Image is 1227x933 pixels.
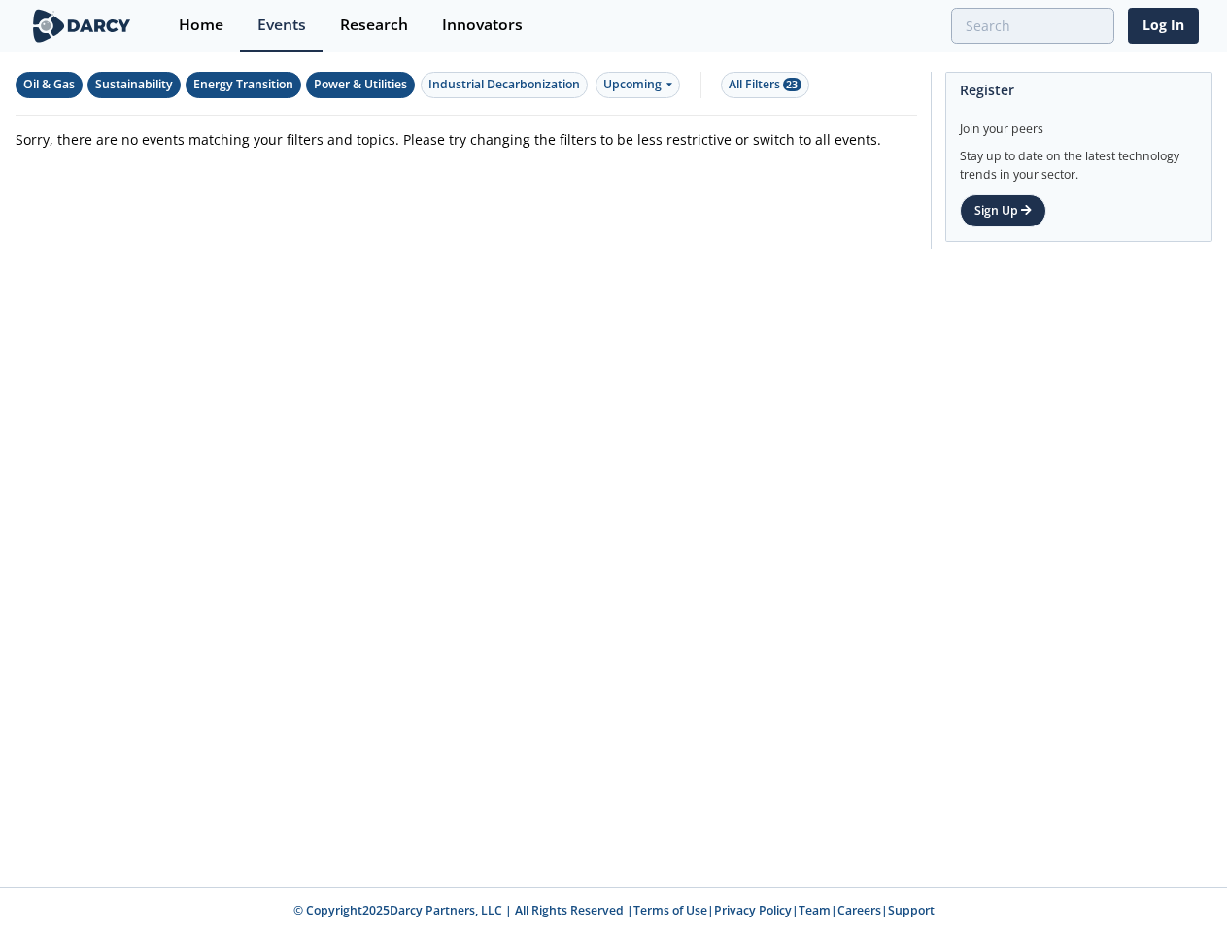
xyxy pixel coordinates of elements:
[783,78,801,91] span: 23
[888,902,935,918] a: Support
[16,72,83,98] button: Oil & Gas
[144,902,1084,919] p: © Copyright 2025 Darcy Partners, LLC | All Rights Reserved | | | | |
[799,902,831,918] a: Team
[314,76,407,93] div: Power & Utilities
[257,17,306,33] div: Events
[179,17,223,33] div: Home
[23,76,75,93] div: Oil & Gas
[95,76,173,93] div: Sustainability
[1128,8,1199,44] a: Log In
[87,72,181,98] button: Sustainability
[442,17,523,33] div: Innovators
[960,138,1198,184] div: Stay up to date on the latest technology trends in your sector.
[29,9,135,43] img: logo-wide.svg
[596,72,680,98] div: Upcoming
[193,76,293,93] div: Energy Transition
[714,902,792,918] a: Privacy Policy
[421,72,588,98] button: Industrial Decarbonization
[428,76,580,93] div: Industrial Decarbonization
[960,107,1198,138] div: Join your peers
[837,902,881,918] a: Careers
[960,194,1046,227] a: Sign Up
[633,902,707,918] a: Terms of Use
[951,8,1114,44] input: Advanced Search
[729,76,801,93] div: All Filters
[340,17,408,33] div: Research
[16,129,917,150] p: Sorry, there are no events matching your filters and topics. Please try changing the filters to b...
[306,72,415,98] button: Power & Utilities
[721,72,809,98] button: All Filters 23
[960,73,1198,107] div: Register
[186,72,301,98] button: Energy Transition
